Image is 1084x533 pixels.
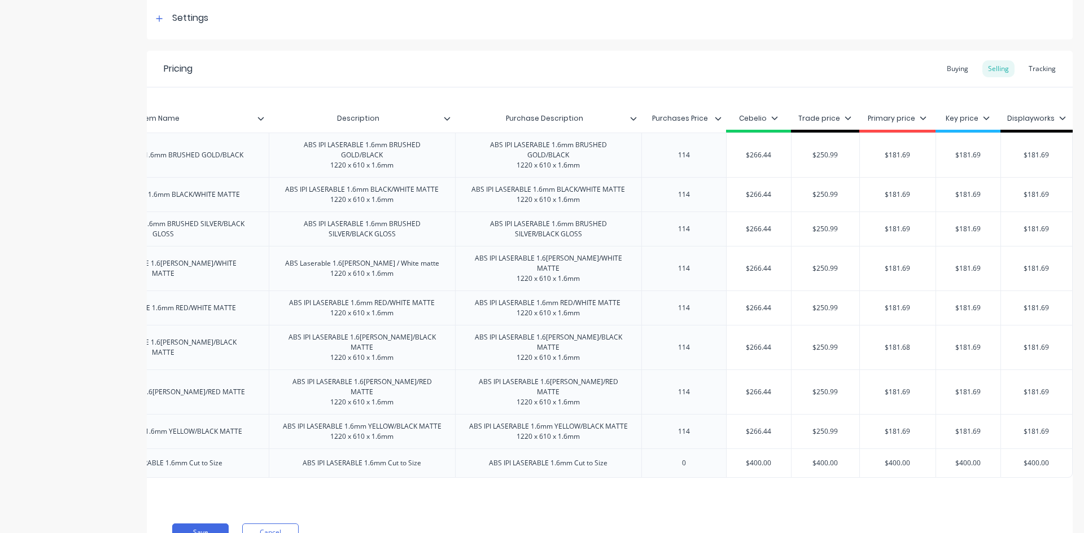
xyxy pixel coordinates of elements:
div: 114 [655,424,712,439]
div: ABS IPI LASERABLE 1.6[PERSON_NAME]/BLACK MATTE 1220 x 610 x 1.6mm [460,330,637,365]
div: ABS Laserable 1.6[PERSON_NAME] / White matte 1220 x 610 x 1.6mm [276,256,448,281]
div: $250.99 [792,254,860,283]
div: 114 [655,340,712,355]
div: $266.44 [727,294,791,322]
div: $400.00 [792,449,860,477]
div: ABS IPI LASERABLE 1.6mm RED/WHITE MATTE [81,301,245,315]
div: ABS IPI LASERABLE 1.6mm BLACK/WHITE MATTE [77,187,249,202]
div: ABS IPI LASERABLE 1.6mm RED/WHITE MATTE 1220 x 610 x 1.6mm [274,296,451,320]
div: $266.44 [727,333,791,362]
div: Purchases Price [641,104,719,133]
div: 114 [655,385,712,399]
div: $250.99 [792,141,860,169]
div: $181.69 [936,141,1000,169]
div: ABS IPI LASERABLE 1.6[PERSON_NAME]/WHITE MATTE [70,256,256,281]
div: Purchase Description [455,107,641,130]
div: 114 [655,301,712,315]
div: ABS IPI LASERABLE 1.6mm BRUSHED GOLD/BLACK 1220 x 610 x 1.6mm [274,138,451,173]
div: Pricing [164,62,193,76]
div: Tracking [1023,60,1061,77]
div: $266.44 [727,254,791,283]
div: $266.44 [727,378,791,406]
div: ABS IPI LASERABLE 1.6mm BLACK/WHITE MATTE 1220 x 610 x 1.6mm [276,182,448,207]
div: $250.99 [792,294,860,322]
div: $181.69 [936,180,1000,209]
div: Description [269,104,448,133]
div: $181.69 [936,333,1000,362]
div: Item Name [57,107,269,130]
div: ABS IPI LASERABLE 1.6[PERSON_NAME]/WHITE MATTE 1220 x 610 x 1.6mm [460,251,637,286]
div: $266.44 [727,180,791,209]
div: $181.69 [860,417,936,446]
div: $250.99 [792,333,860,362]
div: $181.69 [1001,254,1072,283]
div: $181.69 [936,215,1000,243]
div: $181.69 [860,141,936,169]
div: $181.69 [1001,333,1072,362]
div: ABS IPI LASERABLE 1.6mm Cut to Size [480,456,617,470]
div: $181.69 [1001,378,1072,406]
div: ABS IPI LASERABLE 1.6mm BRUSHED SILVER/BLACK GLOSS [274,217,451,241]
div: $266.44 [727,215,791,243]
div: $266.44 [727,141,791,169]
div: $181.69 [860,378,936,406]
div: ABS IPI LASERABLE 1.6mm BLACK/WHITE MATTE 1220 x 610 x 1.6mm [462,182,634,207]
div: Settings [172,11,208,25]
div: ABS IPI LASERABLE 1.6[PERSON_NAME]/RED MATTE 1220 x 610 x 1.6mm [460,375,637,409]
div: ABS IPI LASERABLE 1.6mm Cut to Size [95,456,231,470]
div: $181.69 [936,378,1000,406]
div: $250.99 [792,417,860,446]
div: $181.69 [1001,417,1072,446]
div: ABS IPI LASERABLE 1.6[PERSON_NAME]/BLACK MATTE [70,335,256,360]
div: ABS IPI LASERABLE 1.6mm Cut to Size [294,456,430,470]
div: Buying [941,60,974,77]
div: 0 [655,456,712,470]
div: $400.00 [1001,449,1072,477]
div: 114 [655,148,712,162]
div: ABS IPI LASERABLE 1.6mm BRUSHED SILVER/BLACK GLOSS [460,217,637,241]
div: $181.69 [936,417,1000,446]
div: $181.69 [1001,294,1072,322]
div: $181.69 [860,294,936,322]
div: ABS IPI LASERABLE 1.6[PERSON_NAME]/BLACK MATTE 1220 x 610 x 1.6mm [274,330,451,365]
div: $181.69 [860,215,936,243]
div: ABS IPI LASERABLE 1.6mm BRUSHED GOLD/BLACK 1220 x 610 x 1.6mm [460,138,637,173]
div: ABS IPI LASERABLE 1.6mm BRUSHED SILVER/BLACK GLOSS [70,217,256,241]
div: $181.69 [860,254,936,283]
div: Primary price [868,113,926,124]
div: Description [269,107,455,130]
div: Key price [946,113,990,124]
div: $181.69 [1001,141,1072,169]
div: Purchase Description [455,104,635,133]
div: Selling [982,60,1015,77]
div: 114 [655,187,712,202]
div: $250.99 [792,180,860,209]
div: $250.99 [792,378,860,406]
div: ABS IPI LASERABLE 1.6mm BRUSHED GOLD/BLACK [74,148,252,162]
div: $181.69 [936,254,1000,283]
div: $250.99 [792,215,860,243]
div: Cebelio [739,113,778,124]
div: $400.00 [860,449,936,477]
div: $400.00 [727,449,791,477]
div: $400.00 [936,449,1000,477]
div: $181.69 [1001,180,1072,209]
div: ABS IPI LASERABLE 1.6mm RED/WHITE MATTE 1220 x 610 x 1.6mm [466,296,631,320]
div: $181.69 [1001,215,1072,243]
div: ABS IPI LASERABLE 1.6[PERSON_NAME]/RED MATTE [72,385,254,399]
div: ABS IPI LASERABLE 1.6mm YELLOW/BLACK MATTE 1220 x 610 x 1.6mm [460,419,637,444]
div: $181.69 [936,294,1000,322]
div: Item Name [57,104,262,133]
div: $181.69 [860,180,936,209]
div: ABS IPI LASERABLE 1.6mm YELLOW/BLACK MATTE [75,424,251,439]
div: ABS IPI LASERABLE 1.6[PERSON_NAME]/RED MATTE 1220 x 610 x 1.6mm [274,375,451,409]
div: $266.44 [727,417,791,446]
div: Displayworks [1007,113,1066,124]
div: Purchases Price [641,107,726,130]
div: 114 [655,261,712,276]
div: ABS IPI LASERABLE 1.6mm YELLOW/BLACK MATTE 1220 x 610 x 1.6mm [274,419,451,444]
div: $181.68 [860,333,936,362]
div: 114 [655,222,712,236]
div: Trade price [798,113,851,124]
